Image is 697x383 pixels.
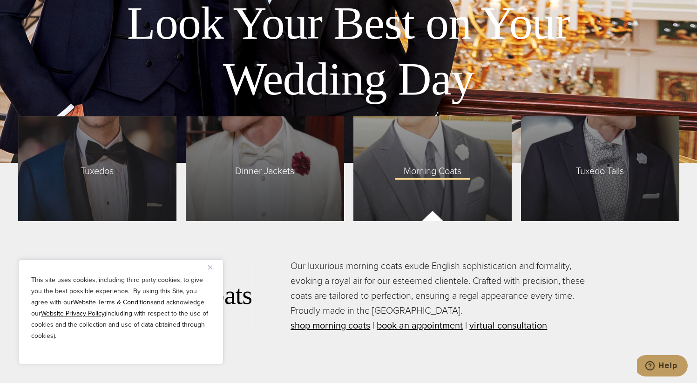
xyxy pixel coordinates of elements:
[465,318,467,332] span: |
[208,262,219,273] button: Close
[41,309,105,318] a: Website Privacy Policy
[372,318,374,332] span: |
[226,159,304,178] span: Dinner Jackets
[377,318,463,332] a: book an appointment
[291,258,596,333] p: Our luxurious morning coats exude English sophistication and formality, evoking a royal air for o...
[71,159,123,178] span: Tuxedos
[637,355,688,378] iframe: Opens a widget where you can chat to one of our agents
[394,159,471,178] span: Morning Coats
[291,318,370,332] a: shop morning coats
[31,275,211,342] p: This site uses cookies, including third party cookies, to give you the best possible experience. ...
[73,297,154,307] a: Website Terms & Conditions
[469,318,547,332] a: virtual consultation
[567,159,633,178] span: Tuxedo Tails
[208,265,212,269] img: Close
